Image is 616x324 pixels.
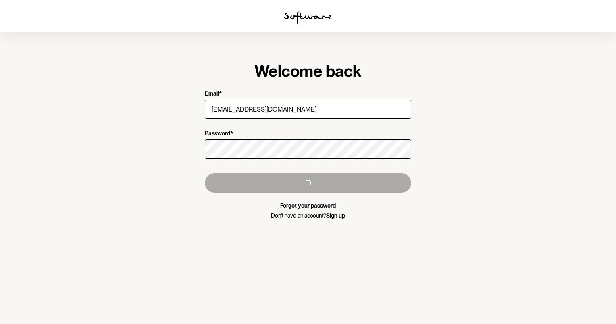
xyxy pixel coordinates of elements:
p: Password [205,130,230,138]
a: Forgot your password [280,202,336,209]
p: Email [205,90,219,98]
p: Don't have an account? [205,212,411,219]
a: Sign up [326,212,345,219]
h1: Welcome back [205,61,411,81]
img: software logo [284,11,332,24]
